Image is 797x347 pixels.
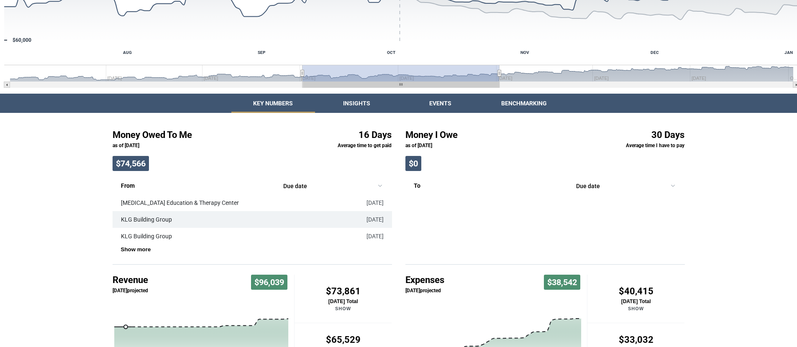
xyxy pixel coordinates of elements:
h4: $33,032 [587,334,685,345]
h4: Money I Owe [405,130,580,140]
p: From [121,178,272,190]
p: [DATE] Total [295,299,392,304]
span: $0 [405,156,421,171]
p: Show [587,306,685,311]
button: sort by [280,178,383,194]
text: $60,000 [13,37,31,43]
h4: Expenses [405,275,444,286]
text: SEP [258,50,266,55]
p: as of [DATE] [113,142,287,149]
h4: $65,529 [295,334,392,345]
text: OCT [387,50,395,55]
td: [DATE] [345,211,392,228]
td: KLG Building Group [113,228,345,245]
button: Events [399,94,482,113]
h4: Revenue [113,275,148,286]
h4: $40,415 [587,286,685,297]
text: DEC [651,50,659,55]
td: [MEDICAL_DATA] Education & Therapy Center [113,194,345,211]
span: $74,566 [113,156,149,171]
text: AUG [123,50,132,55]
p: Average time to get paid [301,142,392,149]
path: Friday, Oct 3, 05:00, 77,971. Past/Projected Data. [124,325,128,329]
button: Benchmarking [482,94,566,113]
h4: $73,861 [295,286,392,297]
text: JAN [784,50,793,55]
td: KLG Building Group [113,211,345,228]
h4: Money Owed To Me [113,130,287,140]
span: $96,039 [251,275,287,290]
button: $73,861[DATE] TotalShow [294,275,392,323]
h4: 30 Days [594,130,685,140]
p: as of [DATE] [405,142,580,149]
button: Key Numbers [231,94,315,113]
button: Insights [315,94,399,113]
p: [DATE] projected [113,287,148,294]
span: $38,542 [544,275,580,290]
h4: 16 Days [301,130,392,140]
button: $40,415[DATE] TotalShow [587,275,685,323]
p: Average time I have to pay [594,142,685,149]
p: To [414,178,565,190]
button: Show more [121,246,151,253]
text: NOV [520,50,529,55]
p: [DATE] Total [587,299,685,304]
td: [DATE] [345,194,392,211]
button: sort by [573,178,676,194]
td: [DATE] [345,228,392,245]
p: [DATE] projected [405,287,444,294]
p: Show [295,306,392,311]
